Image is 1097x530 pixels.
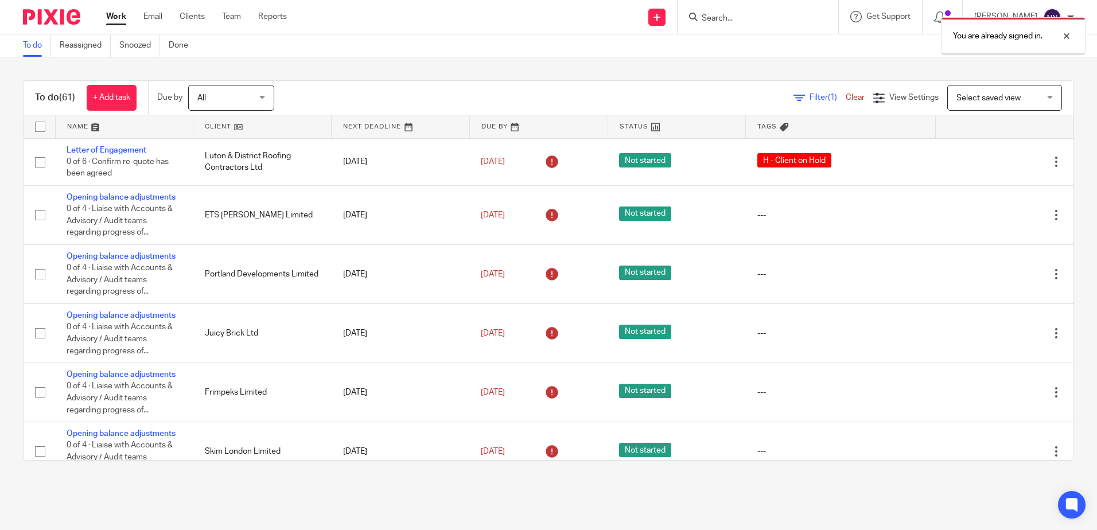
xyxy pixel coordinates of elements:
a: Email [143,11,162,22]
td: [DATE] [332,363,470,422]
a: Snoozed [119,34,160,57]
div: --- [757,328,924,339]
a: Opening balance adjustments [67,252,176,260]
span: [DATE] [481,270,505,278]
a: Reports [258,11,287,22]
td: [DATE] [332,138,470,185]
a: Opening balance adjustments [67,430,176,438]
span: Not started [619,266,671,280]
span: (1) [828,93,837,102]
span: [DATE] [481,447,505,455]
span: 0 of 4 · Liaise with Accounts & Advisory / Audit teams regarding progress of... [67,264,173,296]
img: Pixie [23,9,80,25]
td: [DATE] [332,422,470,481]
a: Opening balance adjustments [67,311,176,319]
div: --- [757,387,924,398]
span: Not started [619,384,671,398]
p: You are already signed in. [953,30,1042,42]
span: 0 of 6 · Confirm re-quote has been agreed [67,158,169,178]
img: svg%3E [1043,8,1061,26]
span: Not started [619,443,671,457]
p: Due by [157,92,182,103]
div: --- [757,209,924,221]
td: Juicy Brick Ltd [193,304,332,363]
span: 0 of 4 · Liaise with Accounts & Advisory / Audit teams regarding progress of... [67,324,173,355]
span: Not started [619,325,671,339]
a: Done [169,34,197,57]
td: ETS [PERSON_NAME] Limited [193,185,332,244]
td: Portland Developments Limited [193,245,332,304]
span: [DATE] [481,329,505,337]
a: Opening balance adjustments [67,193,176,201]
span: [DATE] [481,388,505,396]
td: [DATE] [332,245,470,304]
span: Not started [619,206,671,221]
a: Clients [180,11,205,22]
a: Work [106,11,126,22]
td: [DATE] [332,304,470,363]
h1: To do [35,92,75,104]
td: Luton & District Roofing Contractors Ltd [193,138,332,185]
td: [DATE] [332,185,470,244]
a: To do [23,34,51,57]
span: View Settings [889,93,939,102]
span: (61) [59,93,75,102]
span: All [197,94,206,102]
td: Frimpeks Limited [193,363,332,422]
a: Clear [846,93,865,102]
td: Skim London Limited [193,422,332,481]
span: 0 of 4 · Liaise with Accounts & Advisory / Audit teams regarding progress of... [67,205,173,237]
div: --- [757,268,924,280]
a: + Add task [87,85,137,111]
span: [DATE] [481,158,505,166]
span: H - Client on Hold [757,153,831,167]
span: 0 of 4 · Liaise with Accounts & Advisory / Audit teams regarding progress of... [67,442,173,473]
span: Not started [619,153,671,167]
span: Tags [757,123,777,130]
a: Team [222,11,241,22]
a: Letter of Engagement [67,146,146,154]
span: Select saved view [956,94,1021,102]
a: Reassigned [60,34,111,57]
span: [DATE] [481,211,505,219]
span: 0 of 4 · Liaise with Accounts & Advisory / Audit teams regarding progress of... [67,383,173,414]
span: Filter [810,93,846,102]
div: --- [757,446,924,457]
a: Opening balance adjustments [67,371,176,379]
